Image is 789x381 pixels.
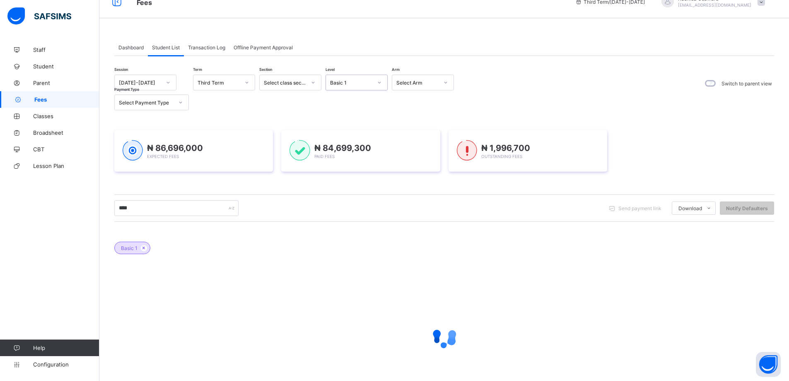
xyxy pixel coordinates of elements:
span: Paid Fees [314,154,335,159]
span: Staff [33,46,99,53]
span: Section [259,67,272,72]
span: ₦ 1,996,700 [481,143,530,153]
div: Select Payment Type [119,99,174,106]
span: Fees [34,96,99,103]
div: Basic 1 [330,80,372,86]
span: Basic 1 [121,245,138,251]
span: Student List [152,44,180,51]
span: Session [114,67,128,72]
img: paid-1.3eb1404cbcb1d3b736510a26bbfa3ccb.svg [290,140,310,161]
span: Student [33,63,99,70]
span: [EMAIL_ADDRESS][DOMAIN_NAME] [678,2,751,7]
span: Expected Fees [147,154,179,159]
img: safsims [7,7,71,25]
span: Outstanding Fees [481,154,522,159]
div: Third Term [198,80,240,86]
span: CBT [33,146,99,153]
span: Lesson Plan [33,163,99,169]
span: Parent [33,80,99,86]
span: Broadsheet [33,129,99,136]
div: Select class section [264,80,306,86]
img: expected-1.03dd87d44185fb6c27cc9b2570c10499.svg [123,140,143,161]
span: ₦ 86,696,000 [147,143,203,153]
div: [DATE]-[DATE] [119,80,161,86]
span: Help [33,345,99,351]
div: Select Arm [396,80,439,86]
span: Configuration [33,361,99,368]
label: Switch to parent view [721,80,772,87]
span: ₦ 84,699,300 [314,143,371,153]
button: Open asap [756,352,781,377]
span: Download [678,205,702,211]
img: outstanding-1.146d663e52f09953f639664a84e30106.svg [457,140,477,161]
span: Notify Defaulters [726,205,768,211]
span: Transaction Log [188,44,225,51]
span: Send payment link [618,205,661,211]
span: Dashboard [118,44,144,51]
span: Classes [33,113,99,119]
span: Offline Payment Approval [234,44,293,51]
span: Term [193,67,202,72]
span: Level [326,67,335,72]
span: Payment Type [114,87,139,92]
span: Arm [392,67,400,72]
